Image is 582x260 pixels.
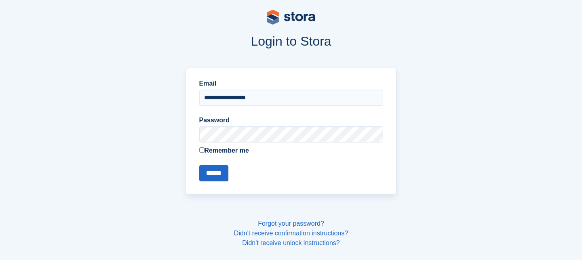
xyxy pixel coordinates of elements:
[234,230,348,237] a: Didn't receive confirmation instructions?
[199,115,383,125] label: Password
[199,79,383,88] label: Email
[199,147,205,153] input: Remember me
[32,34,550,48] h1: Login to Stora
[258,220,324,227] a: Forgot your password?
[267,10,315,25] img: stora-logo-53a41332b3708ae10de48c4981b4e9114cc0af31d8433b30ea865607fb682f29.svg
[242,239,339,246] a: Didn't receive unlock instructions?
[199,146,383,155] label: Remember me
